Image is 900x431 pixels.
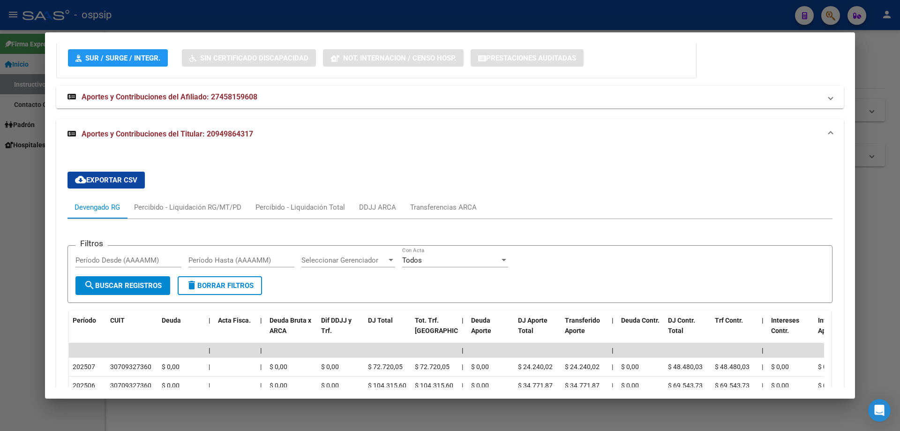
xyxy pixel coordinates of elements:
[162,363,180,371] span: $ 0,00
[617,310,664,352] datatable-header-cell: Deuda Contr.
[209,317,210,324] span: |
[75,276,170,295] button: Buscar Registros
[359,202,396,212] div: DDJJ ARCA
[668,317,695,335] span: DJ Contr. Total
[56,86,844,108] mat-expansion-panel-header: Aportes y Contribuciones del Afiliado: 27458159608
[270,317,311,335] span: Deuda Bruta x ARCA
[410,202,477,212] div: Transferencias ARCA
[471,382,489,389] span: $ 0,00
[56,119,844,149] mat-expansion-panel-header: Aportes y Contribuciones del Titular: 20949864317
[565,363,600,371] span: $ 24.240,02
[758,310,767,352] datatable-header-cell: |
[73,382,95,389] span: 202506
[458,310,467,352] datatable-header-cell: |
[368,363,403,371] span: $ 72.720,05
[200,54,308,62] span: Sin Certificado Discapacidad
[214,310,256,352] datatable-header-cell: Acta Fisca.
[321,317,352,335] span: Dif DDJJ y Trf.
[518,363,553,371] span: $ 24.240,02
[767,310,814,352] datatable-header-cell: Intereses Contr.
[209,363,210,371] span: |
[186,280,197,291] mat-icon: delete
[612,363,613,371] span: |
[415,317,479,335] span: Tot. Trf. [GEOGRAPHIC_DATA]
[711,310,758,352] datatable-header-cell: Trf Contr.
[715,317,743,324] span: Trf Contr.
[75,202,120,212] div: Devengado RG
[323,49,464,67] button: Not. Internacion / Censo Hosp.
[205,310,214,352] datatable-header-cell: |
[471,317,491,335] span: Deuda Aporte
[814,310,861,352] datatable-header-cell: Intereses Aporte
[75,238,108,249] h3: Filtros
[75,174,86,185] mat-icon: cloud_download
[178,276,262,295] button: Borrar Filtros
[106,310,158,352] datatable-header-cell: CUIT
[565,382,600,389] span: $ 34.771,87
[186,281,254,290] span: Borrar Filtros
[321,382,339,389] span: $ 0,00
[82,129,253,138] span: Aportes y Contribuciones del Titular: 20949864317
[67,172,145,189] button: Exportar CSV
[565,317,600,335] span: Transferido Aporte
[162,317,181,324] span: Deuda
[818,363,836,371] span: $ 0,00
[84,281,162,290] span: Buscar Registros
[368,382,406,389] span: $ 104.315,60
[415,382,453,389] span: $ 104.315,60
[255,202,345,212] div: Percibido - Liquidación Total
[518,317,547,335] span: DJ Aporte Total
[771,382,789,389] span: $ 0,00
[110,362,151,372] div: 30709327360
[762,363,763,371] span: |
[73,317,96,324] span: Período
[762,347,764,354] span: |
[110,317,125,324] span: CUIT
[621,382,639,389] span: $ 0,00
[668,382,703,389] span: $ 69.543,73
[715,363,750,371] span: $ 48.480,03
[771,363,789,371] span: $ 0,00
[621,317,660,324] span: Deuda Contr.
[75,176,137,184] span: Exportar CSV
[301,256,387,265] span: Seleccionar Gerenciador
[518,382,553,389] span: $ 34.771,87
[664,310,711,352] datatable-header-cell: DJ Contr. Total
[317,310,364,352] datatable-header-cell: Dif DDJJ y Trf.
[182,49,316,67] button: Sin Certificado Discapacidad
[368,317,393,324] span: DJ Total
[162,382,180,389] span: $ 0,00
[471,49,584,67] button: Prestaciones Auditadas
[462,363,463,371] span: |
[73,363,95,371] span: 202507
[762,382,763,389] span: |
[321,363,339,371] span: $ 0,00
[818,382,836,389] span: $ 0,00
[68,49,168,67] button: SUR / SURGE / INTEGR.
[762,317,764,324] span: |
[402,256,422,265] span: Todos
[462,382,463,389] span: |
[561,310,608,352] datatable-header-cell: Transferido Aporte
[612,317,614,324] span: |
[209,382,210,389] span: |
[514,310,561,352] datatable-header-cell: DJ Aporte Total
[260,382,262,389] span: |
[467,310,514,352] datatable-header-cell: Deuda Aporte
[256,310,266,352] datatable-header-cell: |
[668,363,703,371] span: $ 48.480,03
[364,310,411,352] datatable-header-cell: DJ Total
[260,347,262,354] span: |
[471,363,489,371] span: $ 0,00
[82,92,257,101] span: Aportes y Contribuciones del Afiliado: 27458159608
[343,54,456,62] span: Not. Internacion / Censo Hosp.
[486,54,576,62] span: Prestaciones Auditadas
[69,310,106,352] datatable-header-cell: Período
[462,317,464,324] span: |
[218,317,251,324] span: Acta Fisca.
[110,380,151,391] div: 30709327360
[260,317,262,324] span: |
[270,382,287,389] span: $ 0,00
[260,363,262,371] span: |
[84,280,95,291] mat-icon: search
